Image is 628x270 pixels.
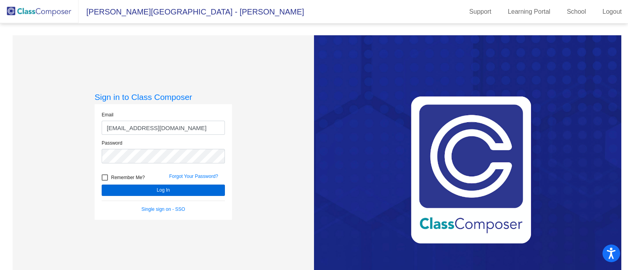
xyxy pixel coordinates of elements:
[95,92,232,102] h3: Sign in to Class Composer
[78,5,304,18] span: [PERSON_NAME][GEOGRAPHIC_DATA] - [PERSON_NAME]
[560,5,592,18] a: School
[463,5,498,18] a: Support
[102,185,225,196] button: Log In
[596,5,628,18] a: Logout
[111,173,145,182] span: Remember Me?
[102,111,113,118] label: Email
[102,140,122,147] label: Password
[169,174,218,179] a: Forgot Your Password?
[502,5,557,18] a: Learning Portal
[141,207,185,212] a: Single sign on - SSO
